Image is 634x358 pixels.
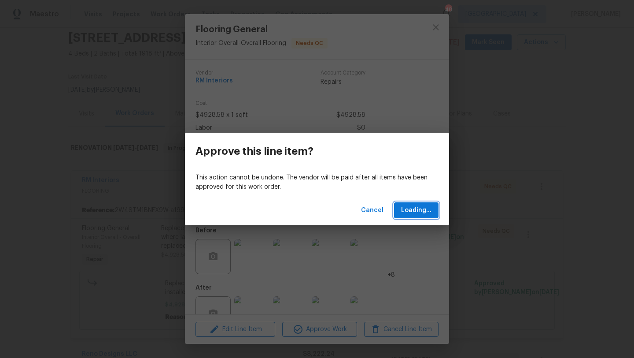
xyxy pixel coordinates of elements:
[401,205,431,216] span: Loading...
[394,202,439,219] button: Loading...
[195,145,313,157] h3: Approve this line item?
[358,202,387,219] button: Cancel
[361,205,383,216] span: Cancel
[195,173,439,192] p: This action cannot be undone. The vendor will be paid after all items have been approved for this...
